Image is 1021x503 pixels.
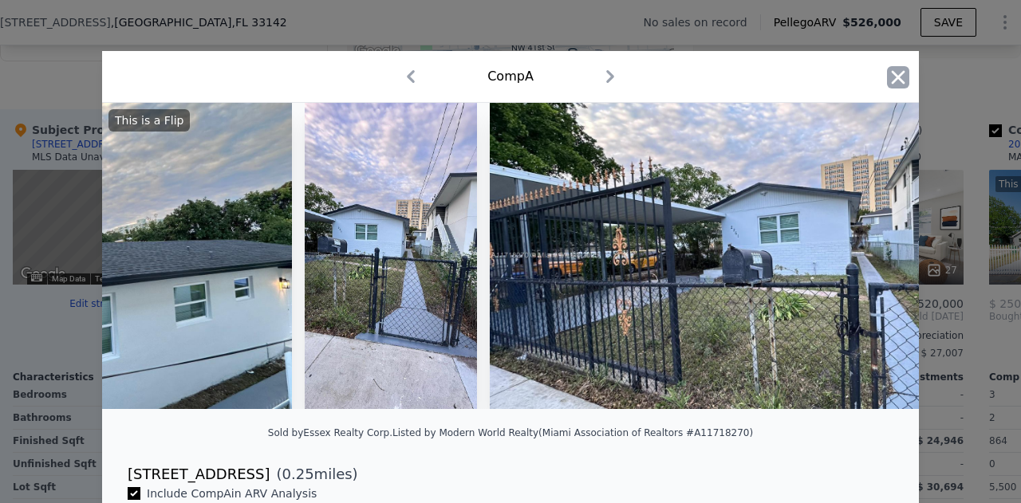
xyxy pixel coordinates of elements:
[282,466,314,482] span: 0.25
[392,427,753,438] div: Listed by Modern World Realty (Miami Association of Realtors #A11718270)
[305,103,477,409] img: Property Img
[270,463,357,485] span: ( miles)
[140,487,323,500] span: Include Comp A in ARV Analysis
[268,427,392,438] div: Sold by Essex Realty Corp .
[128,463,270,485] div: [STREET_ADDRESS]
[487,67,534,86] div: Comp A
[108,109,190,132] div: This is a Flip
